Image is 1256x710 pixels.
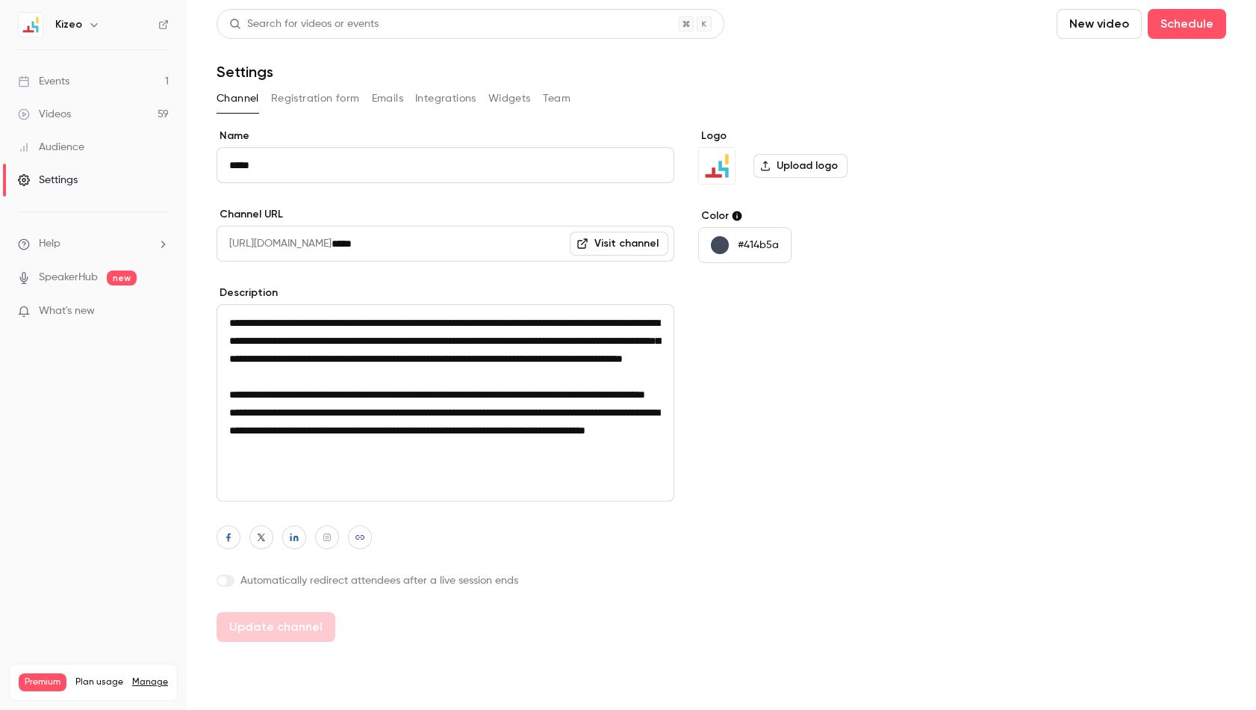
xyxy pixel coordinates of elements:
button: New video [1057,9,1142,39]
span: Help [39,236,60,252]
h1: Settings [217,63,273,81]
button: Schedule [1148,9,1226,39]
button: Registration form [271,87,360,111]
div: Events [18,74,69,89]
div: Settings [18,173,78,188]
label: Color [698,209,927,223]
label: Automatically redirect attendees after a live session ends [217,573,674,588]
button: Widgets [488,87,531,111]
a: SpeakerHub [39,270,98,285]
h6: Kizeo [55,17,82,32]
span: new [107,271,137,285]
button: Emails [372,87,403,111]
label: Logo [698,129,927,143]
div: Audience [18,140,84,155]
label: Channel URL [217,207,674,222]
p: #414b5a [738,238,779,253]
section: Logo [698,129,927,185]
span: Premium [19,673,66,691]
button: Integrations [415,87,476,111]
div: Search for videos or events [229,16,379,32]
a: Visit channel [570,232,668,256]
a: Manage [132,676,168,688]
button: Channel [217,87,259,111]
span: Plan usage [75,676,123,688]
span: [URL][DOMAIN_NAME] [217,226,332,262]
li: help-dropdown-opener [18,236,169,252]
img: Kizeo [699,148,735,184]
span: What's new [39,303,95,319]
div: Videos [18,107,71,122]
img: Kizeo [19,13,43,37]
iframe: Noticeable Trigger [151,305,169,318]
label: Description [217,285,674,300]
button: #414b5a [698,227,792,263]
label: Name [217,129,674,143]
label: Upload logo [753,154,848,178]
button: Team [543,87,571,111]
